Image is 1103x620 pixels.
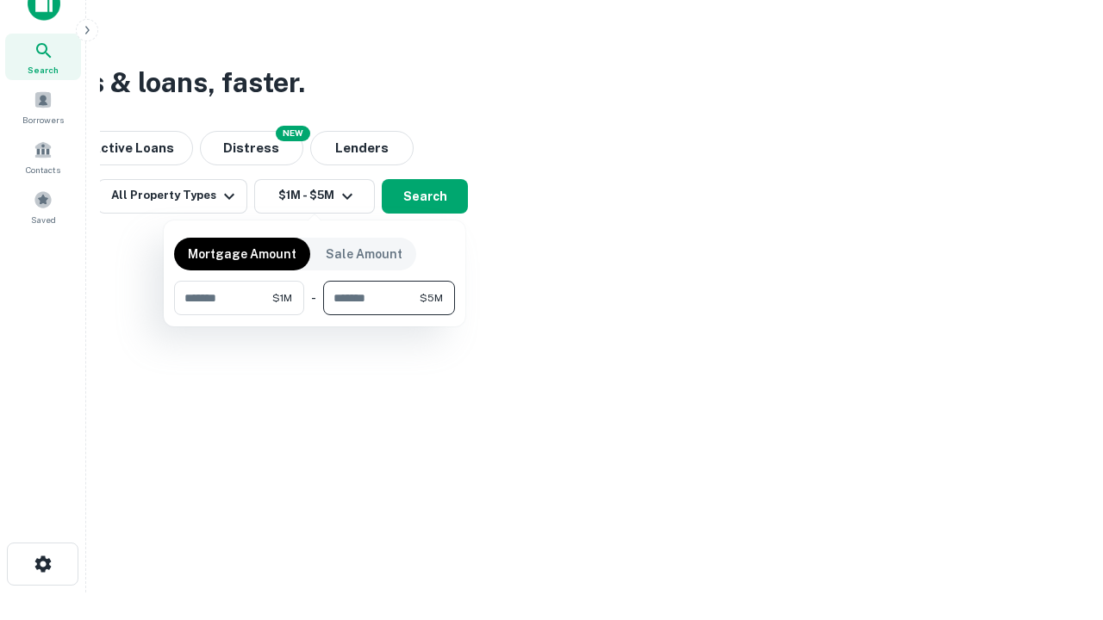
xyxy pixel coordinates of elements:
[188,245,296,263] p: Mortgage Amount
[272,290,292,306] span: $1M
[1017,482,1103,565] iframe: Chat Widget
[420,290,443,306] span: $5M
[326,245,402,263] p: Sale Amount
[311,281,316,315] div: -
